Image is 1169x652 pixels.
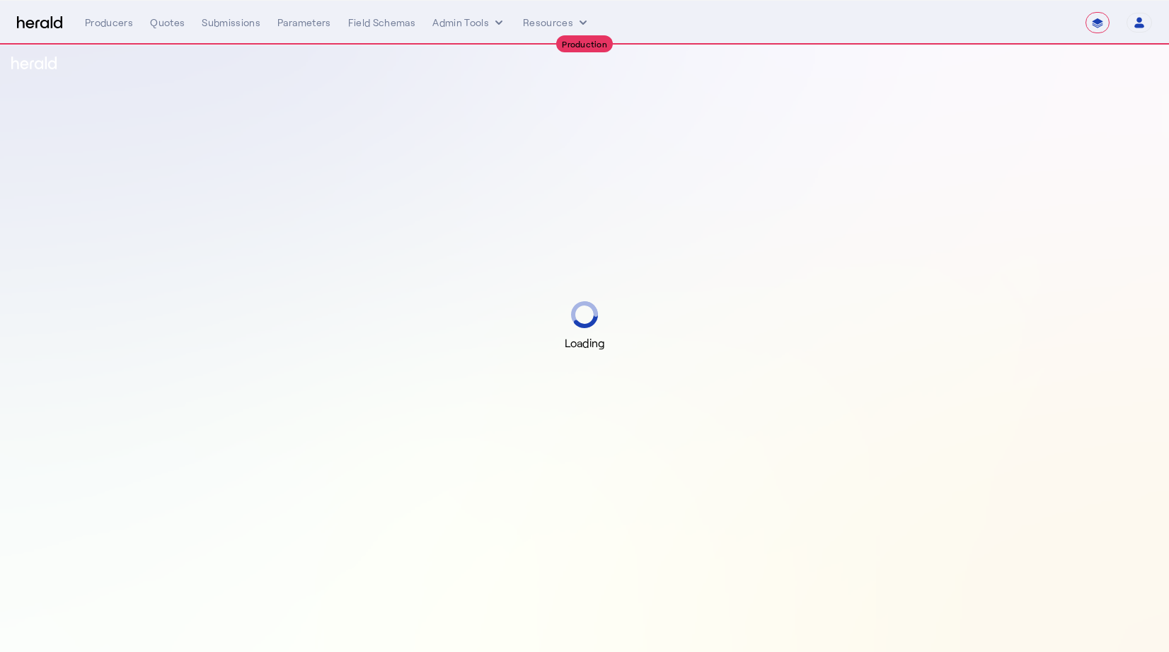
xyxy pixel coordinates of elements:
[85,16,133,30] div: Producers
[348,16,416,30] div: Field Schemas
[277,16,331,30] div: Parameters
[523,16,590,30] button: Resources dropdown menu
[17,16,62,30] img: Herald Logo
[202,16,260,30] div: Submissions
[150,16,185,30] div: Quotes
[556,35,613,52] div: Production
[432,16,506,30] button: internal dropdown menu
